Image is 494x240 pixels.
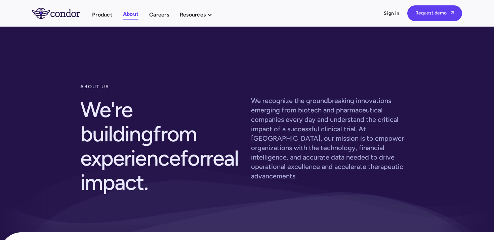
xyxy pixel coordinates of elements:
a: About [123,10,138,20]
a: home [32,8,92,19]
a: Sign in [384,10,399,17]
div: about us [80,80,243,94]
a: Product [92,10,112,19]
h2: We're building for [80,94,243,199]
span: from experience [80,121,197,171]
a: Careers [149,10,169,19]
div: Resources [180,10,206,19]
span:  [451,11,454,15]
span: real impact. [80,145,239,195]
p: We recognize the groundbreaking innovations emerging from biotech and pharmaceutical companies ev... [251,96,414,181]
div: Resources [180,10,219,19]
a: Request demo [407,5,462,21]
